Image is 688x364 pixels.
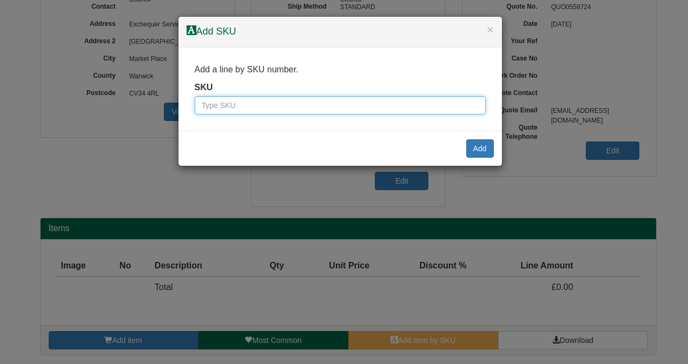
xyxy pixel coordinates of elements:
p: Add a line by SKU number. [195,64,486,76]
label: SKU [195,82,213,94]
button: × [487,24,493,35]
h4: Add SKU [187,25,494,39]
input: Type SKU [195,96,486,114]
button: Add [466,139,494,158]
